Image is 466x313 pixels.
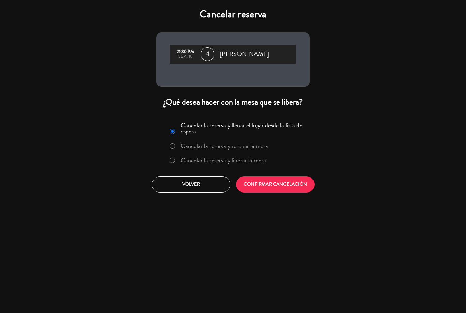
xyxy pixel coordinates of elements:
[181,122,306,134] label: Cancelar la reserva y llenar el lugar desde la lista de espera
[220,49,269,59] span: [PERSON_NAME]
[181,143,268,149] label: Cancelar la reserva y retener la mesa
[173,54,197,59] div: sep., 16
[156,97,310,108] div: ¿Qué desea hacer con la mesa que se libera?
[173,49,197,54] div: 21:30 PM
[152,176,230,193] button: Volver
[156,8,310,20] h4: Cancelar reserva
[236,176,315,193] button: CONFIRMAR CANCELACIÓN
[201,47,214,61] span: 4
[181,157,266,163] label: Cancelar la reserva y liberar la mesa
